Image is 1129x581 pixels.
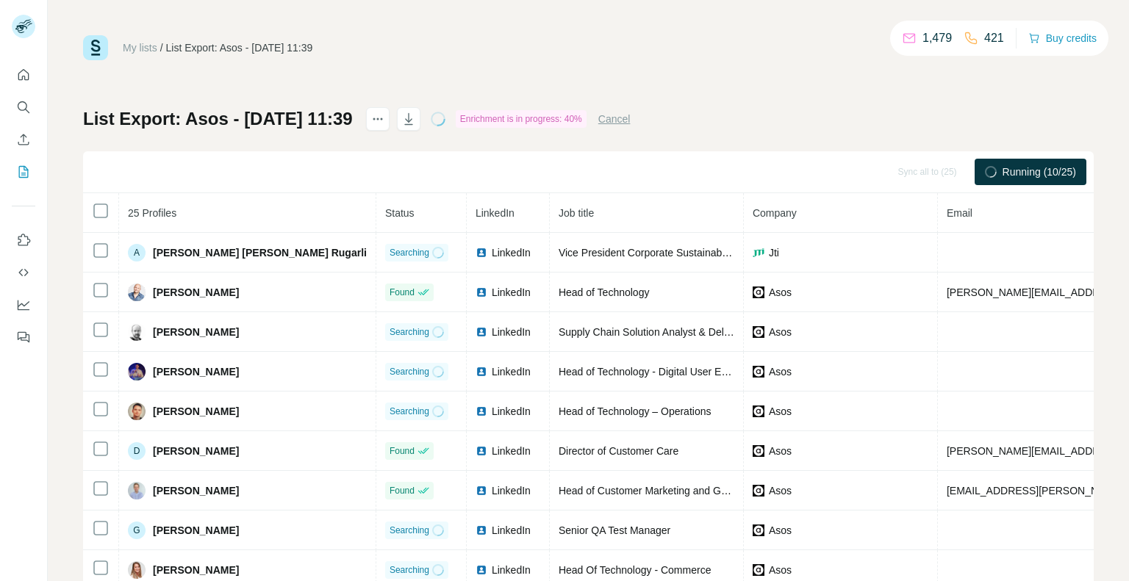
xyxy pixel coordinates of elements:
p: 421 [984,29,1004,47]
img: Avatar [128,323,146,341]
span: LinkedIn [492,444,531,458]
div: Enrichment is in progress: 40% [456,110,587,128]
span: Running (10/25) [1003,165,1076,179]
span: Searching [390,524,429,537]
span: [PERSON_NAME] [153,364,239,379]
img: Avatar [128,482,146,499]
span: Searching [390,365,429,378]
span: Searching [390,563,429,577]
img: LinkedIn logo [476,524,487,536]
div: D [128,442,146,460]
span: Asos [769,523,792,538]
span: Asos [769,285,792,300]
span: [PERSON_NAME] [153,404,239,419]
span: [PERSON_NAME] [153,285,239,300]
img: LinkedIn logo [476,286,487,298]
button: Buy credits [1028,28,1097,48]
img: LinkedIn logo [476,366,487,378]
img: company-logo [753,326,764,338]
span: Vice President Corporate Sustainability [559,247,737,259]
button: Enrich CSV [12,126,35,153]
span: LinkedIn [492,285,531,300]
span: Asos [769,483,792,498]
button: Feedback [12,324,35,350]
span: LinkedIn [492,325,531,339]
span: Searching [390,246,429,259]
div: G [128,522,146,539]
div: A [128,244,146,261]
button: Search [12,94,35,120]
span: LinkedIn [492,404,531,419]
img: Avatar [128,403,146,420]
img: Avatar [128,363,146,380]
button: Quick start [12,62,35,88]
button: actions [366,107,390,131]
span: Jti [769,245,779,260]
span: Found [390,286,415,299]
button: Use Surfe on LinkedIn [12,227,35,253]
span: [PERSON_NAME] [153,325,239,339]
div: List Export: Asos - [DATE] 11:39 [166,40,313,55]
button: Dashboard [12,292,35,318]
span: Asos [769,325,792,339]
button: My lists [12,159,35,185]
img: company-logo [753,485,764,497]
img: LinkedIn logo [476,445,487,457]
span: [PERSON_NAME] [153,563,239,577]
img: LinkedIn logo [476,564,487,576]
span: Senior QA Test Manager [559,524,670,536]
a: My lists [123,42,157,54]
span: [PERSON_NAME] [153,483,239,498]
span: 25 Profiles [128,207,176,219]
span: Head of Customer Marketing and Growth [559,485,746,497]
span: LinkedIn [492,483,531,498]
span: Searching [390,325,429,339]
span: Company [753,207,797,219]
button: Use Surfe API [12,259,35,286]
li: / [160,40,163,55]
p: 1,479 [922,29,952,47]
img: LinkedIn logo [476,485,487,497]
span: LinkedIn [492,523,531,538]
span: Searching [390,405,429,418]
img: Avatar [128,284,146,301]
span: Head of Technology – Operations [559,405,712,417]
img: company-logo [753,564,764,576]
span: Supply Chain Solution Analyst & Delivery Manager [559,326,789,338]
span: Head of Technology - Digital User Experience [559,366,766,378]
img: Avatar [128,561,146,579]
span: Found [390,444,415,458]
span: [PERSON_NAME] [PERSON_NAME] Rugarli [153,245,367,260]
span: LinkedIn [492,245,531,260]
span: Head Of Technology - Commerce [559,564,712,576]
span: LinkedIn [492,563,531,577]
span: Email [947,207,972,219]
img: LinkedIn logo [476,326,487,338]
button: Cancel [598,112,631,126]
img: company-logo [753,247,764,259]
img: company-logo [753,524,764,536]
span: LinkedIn [492,364,531,379]
img: LinkedIn logo [476,247,487,259]
img: company-logo [753,445,764,457]
img: LinkedIn logo [476,405,487,417]
span: Asos [769,404,792,419]
span: Asos [769,444,792,458]
span: LinkedIn [476,207,515,219]
h1: List Export: Asos - [DATE] 11:39 [83,107,353,131]
span: Director of Customer Care [559,445,678,457]
span: Asos [769,364,792,379]
span: Asos [769,563,792,577]
img: company-logo [753,405,764,417]
span: Found [390,484,415,497]
span: Status [385,207,415,219]
img: company-logo [753,366,764,378]
img: Surfe Logo [83,35,108,60]
span: Job title [559,207,594,219]
span: [PERSON_NAME] [153,444,239,458]
span: Head of Technology [559,286,650,298]
img: company-logo [753,286,764,298]
span: [PERSON_NAME] [153,523,239,538]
